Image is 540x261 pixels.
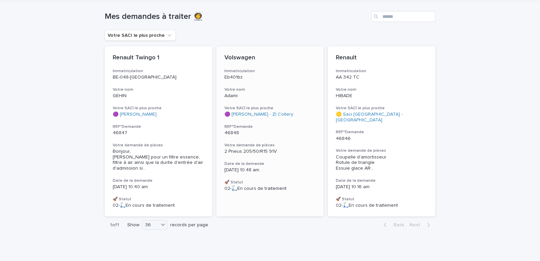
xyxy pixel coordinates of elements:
p: 1 of 1 [105,217,125,233]
p: Eb401bz [224,75,316,80]
a: 🟡 Saci [GEOGRAPHIC_DATA] - [GEOGRAPHIC_DATA] [336,112,427,123]
p: [DATE] 10:40 am [113,184,204,190]
div: Bonjour, Devis pour un filtre essence, filtre à air ainsi que la durite d'entrée d'air d'admissio... [113,149,204,171]
h3: Votre nom [336,87,427,92]
h3: REF°Demande [113,124,204,129]
p: [DATE] 10:48 am [224,167,316,173]
p: 02-🛴En cours de traitement [336,203,427,208]
p: AA 342 TC [336,75,427,80]
p: records per page [170,222,208,228]
h3: Immatriculation [113,68,204,74]
span: Next [409,223,424,227]
span: Back [389,223,404,227]
div: Coupelle d'amortisseur Rotule de triangle Essuie glace AR J'en ai déjà fait la demande, mais supp... [336,154,427,171]
p: Adami [224,93,316,99]
p: 46846 [336,136,427,142]
p: 02-🛴En cours de traitement [113,203,204,208]
div: 36 [142,222,159,229]
h3: Votre demande de pièces [336,148,427,153]
a: VolswagenImmatriculationEb401bzVotre nomAdamiVotre SACI le plus proche🟣 [PERSON_NAME] - ZI Coller... [216,46,324,216]
p: [DATE] 10:16 am [336,184,427,190]
h3: Votre SACI le plus proche [224,106,316,111]
h3: Votre demande de pièces [113,143,204,148]
span: Coupelle d'amortisseur Rotule de triangle Essuie glace AR ... [336,154,427,171]
a: 🟣 [PERSON_NAME] - ZI Collery [224,112,293,117]
h3: Votre SACI le plus proche [336,106,427,111]
h3: Votre SACI le plus proche [113,106,204,111]
h3: Immatriculation [224,68,316,74]
button: Next [407,222,435,228]
h3: Date de la demande [224,161,316,167]
p: Renault [336,54,427,62]
a: RenaultImmatriculationAA 342 TCVotre nomHIBADEVotre SACI le plus proche🟡 Saci [GEOGRAPHIC_DATA] -... [328,46,435,216]
p: 02-🛴En cours de traitement [224,186,316,192]
p: HIBADE [336,93,427,99]
h3: REF°Demande [336,129,427,135]
p: 46847 [113,130,204,136]
h1: Mes demandes à traiter 👩‍🚀 [105,12,369,22]
h3: Date de la demande [113,178,204,183]
h3: Votre demande de pièces [224,143,316,148]
h3: 🚀 Statut [336,197,427,202]
a: Renault Twingo 1ImmatriculationBE-048-[GEOGRAPHIC_DATA]Votre nomGEHINVotre SACI le plus proche🟣 [... [105,46,212,216]
span: Bonjour, [PERSON_NAME] pour un filtre essence, filtre à air ainsi que la durite d'entrée d'air d'... [113,149,204,171]
input: Search [371,11,435,22]
h3: Votre nom [113,87,204,92]
a: 🟣 [PERSON_NAME] [113,112,157,117]
p: BE-048-[GEOGRAPHIC_DATA] [113,75,204,80]
p: GEHIN [113,93,204,99]
h3: Date de la demande [336,178,427,183]
button: Votre SACI le plus proche [105,30,176,41]
h3: Votre nom [224,87,316,92]
h3: 🚀 Statut [224,180,316,185]
h3: REF°Demande [224,124,316,129]
h3: 🚀 Statut [113,197,204,202]
p: Volswagen [224,54,316,62]
span: 2 Pneus 205/50/R15 91V [224,149,277,154]
p: Show [127,222,139,228]
p: 46848 [224,130,316,136]
h3: Immatriculation [336,68,427,74]
p: Renault Twingo 1 [113,54,204,62]
button: Back [378,222,407,228]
